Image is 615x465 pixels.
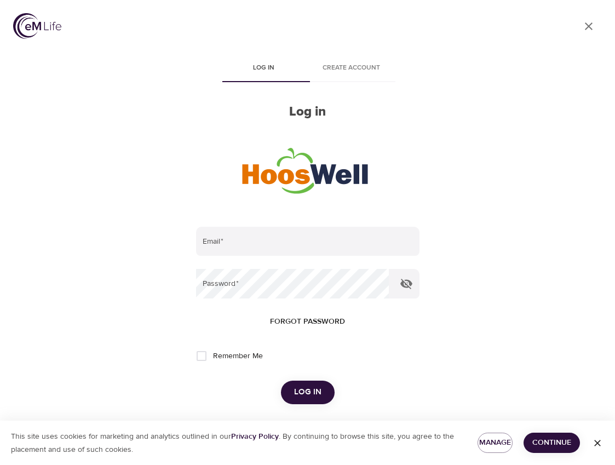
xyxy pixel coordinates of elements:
[532,436,571,450] span: Continue
[231,432,279,441] a: Privacy Policy
[227,62,301,74] span: Log in
[294,385,321,399] span: Log in
[281,381,335,404] button: Log in
[486,436,504,450] span: Manage
[196,56,419,82] div: disabled tabs example
[239,142,376,197] img: HoosWell-Logo-2.19%20500X200%20px.png
[314,62,389,74] span: Create account
[213,351,263,362] span: Remember Me
[196,104,419,120] h2: Log in
[478,433,513,453] button: Manage
[524,433,580,453] button: Continue
[266,312,349,332] button: Forgot password
[13,13,61,39] img: logo
[576,13,602,39] a: close
[270,315,345,329] span: Forgot password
